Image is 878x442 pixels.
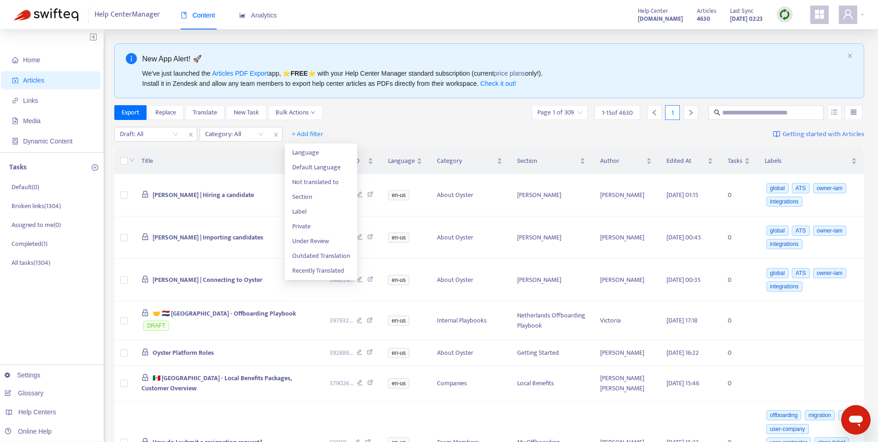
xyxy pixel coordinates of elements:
[430,174,509,216] td: About Oyster
[12,239,47,249] p: Completed ( 1 )
[292,251,350,261] span: Outdated Translation
[276,108,315,118] span: Bulk Actions
[142,53,844,65] div: New App Alert! 🚀
[185,105,224,120] button: Translate
[292,177,350,187] span: Not translated to
[688,109,694,116] span: right
[12,97,18,104] span: link
[134,149,322,174] th: Title
[766,197,802,207] span: integrations
[388,348,409,358] span: en-us
[593,340,659,366] td: [PERSON_NAME]
[814,9,825,20] span: appstore
[720,366,757,401] td: 0
[141,309,149,317] span: lock
[141,233,149,240] span: lock
[838,410,854,420] span: test
[766,183,789,193] span: global
[841,405,871,435] iframe: Bouton de lancement de la fenêtre de messagerie
[720,340,757,366] td: 0
[92,164,98,171] span: plus-circle
[430,259,509,301] td: About Oyster
[226,105,266,120] button: New Task
[593,366,659,401] td: [PERSON_NAME] [PERSON_NAME]
[122,108,139,118] span: Export
[5,371,41,379] a: Settings
[638,6,668,16] span: Help Center
[23,56,40,64] span: Home
[94,6,160,24] span: Help Center Manager
[141,275,149,283] span: lock
[510,174,593,216] td: [PERSON_NAME]
[330,348,353,358] span: 392889 ...
[665,105,680,120] div: 1
[292,129,324,140] span: + Add filter
[268,105,323,120] button: Bulk Actionsdown
[651,109,658,116] span: left
[510,366,593,401] td: Local Benefits
[602,108,633,118] span: 1 - 15 of 4630
[728,156,742,166] span: Tasks
[114,105,147,120] button: Export
[292,192,350,202] span: Section
[843,9,854,20] span: user
[831,109,837,115] span: unordered-list
[757,149,864,174] th: Labels
[765,156,849,166] span: Labels
[142,68,844,89] div: We've just launched the app, ⭐ ⭐️ with your Help Center Manager standard subscription (current on...
[792,183,809,193] span: ATS
[292,221,350,232] span: Private
[593,149,659,174] th: Author
[153,347,214,358] span: Oyster Platform Roles
[593,301,659,340] td: Victoria
[141,156,307,166] span: Title
[311,110,315,115] span: down
[330,316,353,326] span: 397932 ...
[239,12,277,19] span: Analytics
[779,9,790,20] img: sync.dc5367851b00ba804db3.png
[766,239,802,249] span: integrations
[18,408,56,416] span: Help Centers
[593,174,659,216] td: [PERSON_NAME]
[5,428,52,435] a: Online Help
[730,14,763,24] strong: [DATE] 02:23
[773,127,864,142] a: Getting started with Articles
[766,424,809,434] span: user-company
[638,13,683,24] a: [DOMAIN_NAME]
[766,268,789,278] span: global
[510,301,593,340] td: Netherlands Offboarding Playbook
[388,233,409,243] span: en-us
[666,347,699,358] span: [DATE] 16:22
[330,378,354,388] span: 379024 ...
[827,105,842,120] button: unordered-list
[720,149,757,174] th: Tasks
[292,207,350,217] span: Label
[388,156,415,166] span: Language
[12,77,18,84] span: account-book
[714,109,720,116] span: search
[12,118,18,124] span: file-image
[510,259,593,301] td: [PERSON_NAME]
[292,266,350,276] span: Recently Translated
[593,216,659,259] td: [PERSON_NAME]
[813,183,846,193] span: owner-iam
[638,14,683,24] strong: [DOMAIN_NAME]
[430,149,509,174] th: Category
[813,226,846,236] span: owner-iam
[480,80,516,87] a: Check it out!
[730,6,754,16] span: Last Sync
[12,57,18,63] span: home
[510,149,593,174] th: Section
[141,374,149,381] span: lock
[388,316,409,326] span: en-us
[9,162,27,173] p: Tasks
[381,149,430,174] th: Language
[847,53,853,59] span: close
[430,301,509,340] td: Internal Playbooks
[805,410,835,420] span: migration
[12,138,18,144] span: container
[126,53,137,64] span: info-circle
[430,216,509,259] td: About Oyster
[766,410,801,420] span: offboarding
[517,156,578,166] span: Section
